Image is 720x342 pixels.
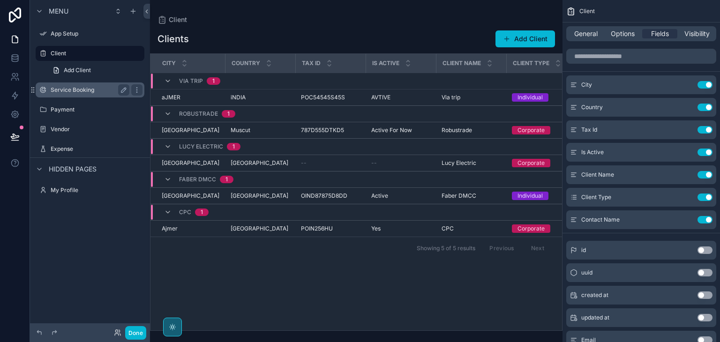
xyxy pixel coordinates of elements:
span: Robustrade [179,110,218,118]
div: 1 [201,208,203,216]
span: Options [611,29,635,38]
div: 1 [212,77,215,85]
a: Service Booking [36,82,144,97]
span: uuid [581,269,592,276]
span: Is Active [372,59,399,67]
span: Via trip [179,77,203,85]
div: 1 [232,143,235,150]
a: My Profile [36,183,144,198]
a: Payment [36,102,144,117]
span: id [581,246,586,254]
span: Menu [49,7,68,16]
span: Tax Id [581,126,597,134]
span: Showing 5 of 5 results [417,245,475,252]
label: Client [51,50,139,57]
a: App Setup [36,26,144,41]
button: Done [125,326,146,340]
a: Vendor [36,122,144,137]
label: Expense [51,145,142,153]
span: Visibility [684,29,710,38]
span: Contact Name [581,216,620,223]
span: General [574,29,598,38]
label: App Setup [51,30,142,37]
label: My Profile [51,186,142,194]
span: Client Type [581,193,611,201]
span: Is Active [581,149,604,156]
div: 1 [227,110,230,118]
span: updated at [581,314,609,321]
span: Country [581,104,603,111]
span: Country [232,59,260,67]
span: Tax Id [302,59,321,67]
span: City [162,59,176,67]
a: Client [36,46,144,61]
a: Add Client [47,63,144,78]
span: Fields [651,29,669,38]
span: Hidden pages [49,164,97,174]
span: Client Type [513,59,549,67]
span: Client Name [581,171,614,178]
span: created at [581,291,608,299]
span: Add Client [64,67,91,74]
label: Payment [51,106,142,113]
div: 1 [225,176,228,183]
span: Client [579,7,595,15]
label: Service Booking [51,86,126,94]
a: Expense [36,141,144,156]
label: Vendor [51,126,142,133]
span: City [581,81,592,89]
span: Client Name [442,59,481,67]
span: CPC [179,208,191,216]
span: Lucy Electric [179,143,223,150]
span: Faber DMCC [179,176,216,183]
